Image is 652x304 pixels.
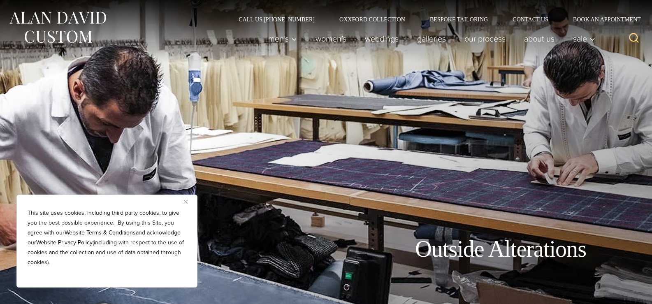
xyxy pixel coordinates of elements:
[184,200,188,204] img: Close
[184,197,194,207] button: Close
[624,29,644,49] button: View Search Form
[65,228,136,237] a: Website Terms & Conditions
[515,30,564,47] a: About Us
[573,35,595,43] span: Sale
[327,16,418,22] a: Oxxford Collection
[455,30,515,47] a: Our Process
[268,35,297,43] span: Men’s
[408,30,455,47] a: Galleries
[36,238,93,247] a: Website Privacy Policy
[259,30,600,47] nav: Primary Navigation
[226,16,327,22] a: Call Us [PHONE_NUMBER]
[500,16,561,22] a: Contact Us
[306,30,356,47] a: Women’s
[8,9,107,46] img: Alan David Custom
[561,16,644,22] a: Book an Appointment
[415,235,586,263] h1: Outside Alterations
[356,30,408,47] a: weddings
[226,16,644,22] nav: Secondary Navigation
[418,16,500,22] a: Bespoke Tailoring
[28,208,186,267] p: This site uses cookies, including third party cookies, to give you the best possible experience. ...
